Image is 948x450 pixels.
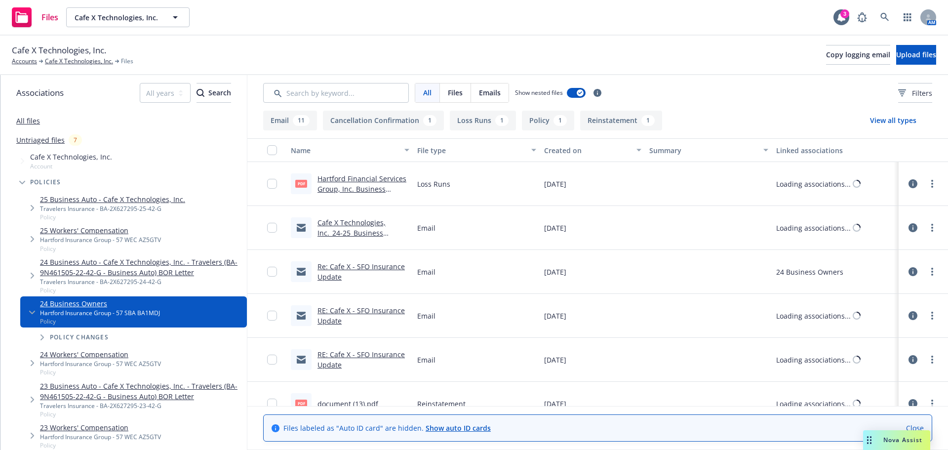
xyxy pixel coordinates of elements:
a: Show auto ID cards [426,423,491,433]
div: Travelers Insurance - BA-2X627295-25-42-G [40,205,185,213]
div: Name [291,145,398,156]
svg: Search [197,89,204,97]
div: Drag to move [863,430,875,450]
div: Search [197,83,231,102]
button: Policy [522,111,574,130]
div: Travelers Insurance - BA-2X627295-23-42-G [40,402,243,410]
span: Filters [912,88,932,98]
div: Summary [649,145,757,156]
input: Toggle Row Selected [267,399,277,409]
span: Filters [898,88,932,98]
span: Email [417,311,435,321]
span: Email [417,223,435,233]
button: Cancellation Confirmation [323,111,444,130]
span: Reinstatement [417,399,466,409]
input: Search by keyword... [263,83,409,103]
a: Switch app [898,7,917,27]
span: pdf [295,180,307,187]
span: Loss Runs [417,179,450,189]
div: Hartford Insurance Group - 57 WEC AZ5GTV [40,360,161,368]
input: Select all [267,145,277,155]
a: Untriaged files [16,135,65,145]
button: File type [413,138,540,162]
a: 23 Workers' Compensation [40,422,161,433]
div: Created on [544,145,631,156]
a: more [926,178,938,190]
div: 1 [553,115,567,126]
span: [DATE] [544,179,566,189]
span: Policy [40,368,161,376]
span: Cafe X Technologies, Inc. [75,12,160,23]
div: 11 [293,115,310,126]
div: 24 Business Owners [776,267,843,277]
div: 1 [641,115,655,126]
input: Toggle Row Selected [267,223,277,233]
span: Policy [40,317,160,326]
span: [DATE] [544,311,566,321]
span: pdf [295,400,307,407]
span: Policy [40,245,161,253]
span: Cafe X Technologies, Inc. [12,44,106,57]
button: Name [287,138,413,162]
span: Emails [479,87,501,98]
div: 7 [69,134,82,146]
span: [DATE] [544,223,566,233]
a: more [926,398,938,409]
div: Loading associations... [776,179,851,189]
div: Loading associations... [776,399,851,409]
button: View all types [854,111,932,130]
div: 3 [840,9,849,18]
a: Search [875,7,895,27]
a: Close [906,423,924,433]
a: 23 Business Auto - Cafe X Technologies, Inc. - Travelers (BA-9N461505-22-42-G - Business Auto) BO... [40,381,243,402]
span: Cafe X Technologies, Inc. [30,152,112,162]
div: Linked associations [776,145,895,156]
input: Toggle Row Selected [267,311,277,321]
a: 24 Workers' Compensation [40,349,161,360]
span: Files labeled as "Auto ID card" are hidden. [283,423,491,433]
input: Toggle Row Selected [267,355,277,365]
a: RE: Cafe X - SFO Insurance Update [317,350,405,369]
span: Email [417,267,435,277]
div: Hartford Insurance Group - 57 WEC AZ5GTV [40,236,161,244]
a: document (13).pdf [317,399,378,409]
button: Cafe X Technologies, Inc. [66,7,190,27]
span: Account [30,162,112,170]
button: Copy logging email [826,45,890,65]
button: Reinstatement [580,111,662,130]
div: 1 [423,115,436,126]
a: RE: Cafe X - SFO Insurance Update [317,306,405,326]
span: Policy changes [50,334,109,340]
button: Linked associations [772,138,899,162]
span: Copy logging email [826,50,890,59]
span: Files [41,13,58,21]
div: Loading associations... [776,311,851,321]
a: 24 Business Auto - Cafe X Technologies, Inc. - Travelers (BA-9N461505-22-42-G - Business Auto) BO... [40,257,243,278]
button: Nova Assist [863,430,930,450]
span: Upload files [896,50,936,59]
a: 24 Business Owners [40,298,160,309]
span: Policies [30,179,61,185]
button: SearchSearch [197,83,231,103]
a: Re: Cafe X - SFO Insurance Update [317,262,405,282]
a: more [926,266,938,278]
a: Accounts [12,57,37,66]
div: Hartford Insurance Group - 57 WEC AZ5GTV [40,433,161,441]
span: [DATE] [544,355,566,365]
a: 25 Workers' Compensation [40,225,161,236]
span: Associations [16,86,64,99]
span: Show nested files [515,88,563,97]
span: Nova Assist [883,436,922,444]
button: Loss Runs [450,111,516,130]
input: Toggle Row Selected [267,179,277,189]
a: Hartford Financial Services Group, Inc. Business Owners [DATE] - [DATE] Loss Runs - Valued [DATE]... [317,174,406,225]
button: Created on [540,138,646,162]
span: Email [417,355,435,365]
button: Upload files [896,45,936,65]
a: Files [8,3,62,31]
a: All files [16,116,40,125]
button: Filters [898,83,932,103]
a: Cafe X Technologies, Inc. [45,57,113,66]
div: Travelers Insurance - BA-2X627295-24-42-G [40,278,243,286]
button: Email [263,111,317,130]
